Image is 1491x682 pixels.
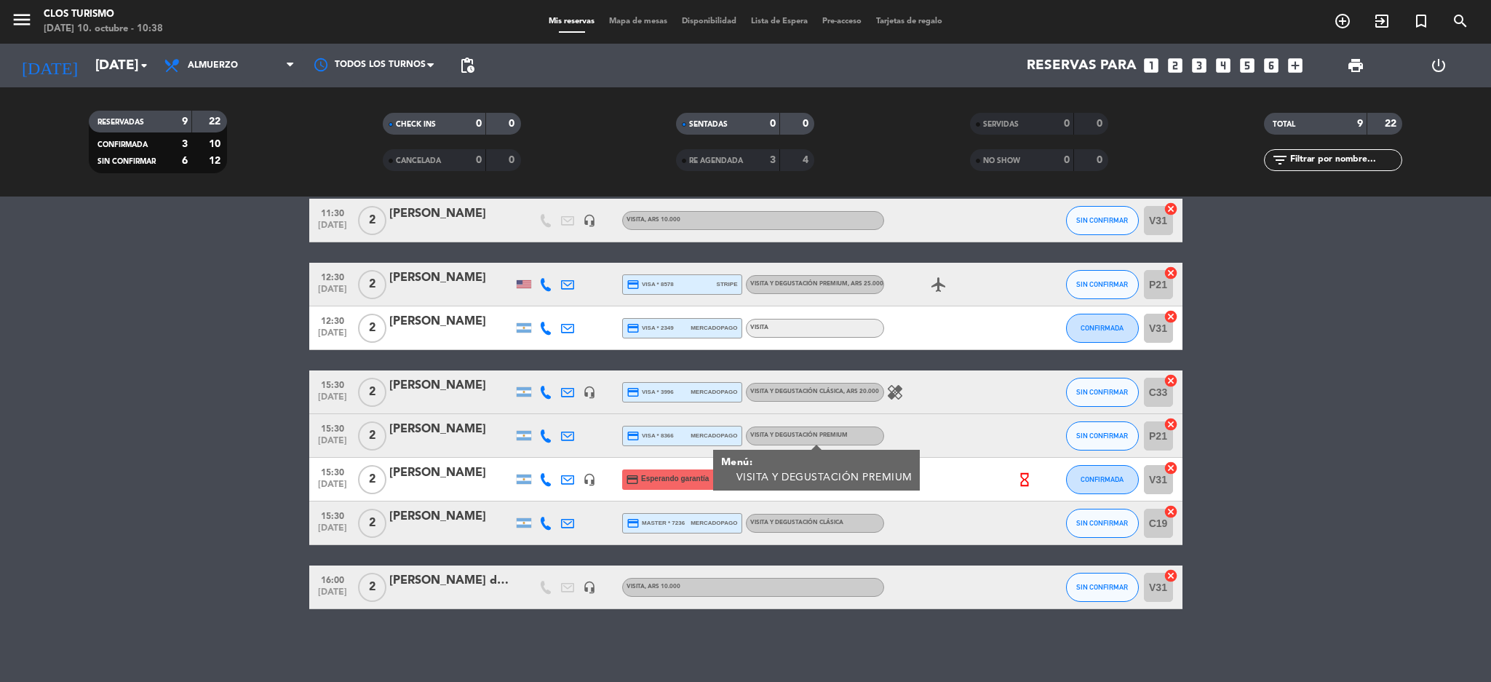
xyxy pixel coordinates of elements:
[627,517,685,530] span: master * 7236
[1066,509,1139,538] button: SIN CONFIRMAR
[476,119,482,129] strong: 0
[770,119,776,129] strong: 0
[720,455,912,470] div: Menú:
[358,465,386,494] span: 2
[314,571,351,587] span: 16:00
[98,158,156,165] span: SIN CONFIRMAR
[389,571,513,590] div: [PERSON_NAME] de Alzo
[1164,417,1178,432] i: cancel
[627,386,674,399] span: visa * 3996
[358,270,386,299] span: 2
[1081,324,1124,332] span: CONFIRMADA
[209,116,223,127] strong: 22
[358,206,386,235] span: 2
[389,376,513,395] div: [PERSON_NAME]
[691,431,737,440] span: mercadopago
[886,384,904,401] i: healing
[389,205,513,223] div: [PERSON_NAME]
[744,17,815,25] span: Lista de Espera
[314,463,351,480] span: 15:30
[1066,314,1139,343] button: CONFIRMADA
[314,376,351,392] span: 15:30
[458,57,476,74] span: pending_actions
[1076,388,1128,396] span: SIN CONFIRMAR
[1286,56,1305,75] i: add_box
[314,480,351,496] span: [DATE]
[476,155,482,165] strong: 0
[135,57,153,74] i: arrow_drop_down
[717,279,738,289] span: stripe
[1066,378,1139,407] button: SIN CONFIRMAR
[803,119,811,129] strong: 0
[627,584,680,590] span: VISITA
[602,17,675,25] span: Mapa de mesas
[188,60,238,71] span: Almuerzo
[1452,12,1469,30] i: search
[209,156,223,166] strong: 12
[803,155,811,165] strong: 4
[869,17,950,25] span: Tarjetas de regalo
[314,392,351,409] span: [DATE]
[750,281,883,287] span: VISITA Y DEGUSTACIÓN PREMIUM
[541,17,602,25] span: Mis reservas
[1027,58,1137,74] span: Reservas para
[1166,56,1185,75] i: looks_two
[1164,373,1178,388] i: cancel
[750,325,768,330] span: VISITA
[509,119,517,129] strong: 0
[583,386,596,399] i: headset_mic
[1164,266,1178,280] i: cancel
[1076,583,1128,591] span: SIN CONFIRMAR
[389,464,513,483] div: [PERSON_NAME]
[1066,270,1139,299] button: SIN CONFIRMAR
[645,217,680,223] span: , ARS 10.000
[98,119,144,126] span: RESERVADAS
[314,221,351,237] span: [DATE]
[314,328,351,345] span: [DATE]
[1238,56,1257,75] i: looks_5
[691,387,737,397] span: mercadopago
[583,214,596,227] i: headset_mic
[627,217,680,223] span: VISITA
[1273,121,1295,128] span: TOTAL
[509,155,517,165] strong: 0
[358,378,386,407] span: 2
[182,156,188,166] strong: 6
[983,157,1020,164] span: NO SHOW
[1076,432,1128,440] span: SIN CONFIRMAR
[1385,119,1399,129] strong: 22
[396,157,441,164] span: CANCELADA
[1430,57,1447,74] i: power_settings_new
[1164,568,1178,583] i: cancel
[750,520,843,526] span: VISITA Y DEGUSTACIÓN CLÁSICA
[627,429,640,443] i: credit_card
[750,389,879,394] span: VISITA Y DEGUSTACIÓN CLÁSICA
[1064,119,1070,129] strong: 0
[1066,206,1139,235] button: SIN CONFIRMAR
[358,421,386,451] span: 2
[689,121,728,128] span: SENTADAS
[1397,44,1480,87] div: LOG OUT
[1271,151,1289,169] i: filter_list
[396,121,436,128] span: CHECK INS
[675,17,744,25] span: Disponibilidad
[314,419,351,436] span: 15:30
[1164,461,1178,475] i: cancel
[182,116,188,127] strong: 9
[1064,155,1070,165] strong: 0
[770,155,776,165] strong: 3
[389,507,513,526] div: [PERSON_NAME]
[1097,119,1105,129] strong: 0
[843,389,879,394] span: , ARS 20.000
[930,276,947,293] i: airplanemode_active
[358,573,386,602] span: 2
[1214,56,1233,75] i: looks_4
[691,518,737,528] span: mercadopago
[389,269,513,288] div: [PERSON_NAME]
[98,141,148,148] span: CONFIRMADA
[1347,57,1364,74] span: print
[627,322,674,335] span: visa * 2349
[314,204,351,221] span: 11:30
[314,587,351,604] span: [DATE]
[1066,421,1139,451] button: SIN CONFIRMAR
